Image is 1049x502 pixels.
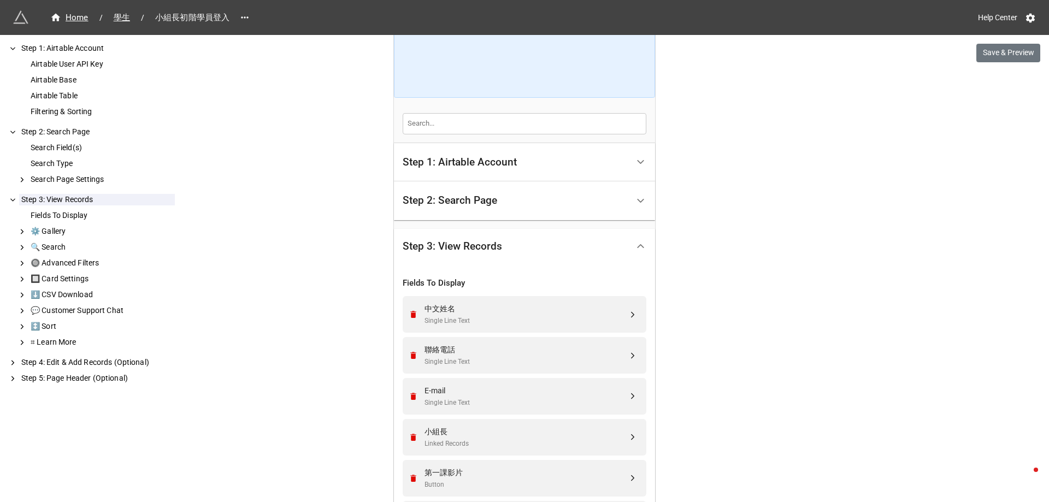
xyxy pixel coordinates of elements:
div: ⚙️ Gallery [28,226,175,237]
div: 🔘 Advanced Filters [28,257,175,269]
div: Step 1: Airtable Account [394,143,655,182]
nav: breadcrumb [44,11,236,24]
div: Fields To Display [28,210,175,221]
div: 聯絡電話 [425,344,628,356]
div: Search Type [28,158,175,169]
div: Step 3: View Records [403,241,502,252]
div: Single Line Text [425,316,628,326]
a: 學生 [107,11,137,24]
div: 小組長 [425,426,628,438]
div: 🔍 Search [28,241,175,253]
div: Step 3: View Records [19,194,175,205]
a: Home [44,11,95,24]
div: Step 2: Search Page [403,195,497,206]
li: / [141,12,144,23]
li: / [99,12,103,23]
div: Step 1: Airtable Account [403,157,517,168]
div: Home [50,11,89,24]
a: Remove [409,392,421,401]
a: Remove [409,351,421,360]
div: 🔲 Card Settings [28,273,175,285]
span: 小組長初階學員登入 [149,11,236,24]
div: Single Line Text [425,398,628,408]
a: Remove [409,474,421,483]
input: Search... [403,113,646,134]
div: Step 5: Page Header (Optional) [19,373,175,384]
div: Linked Records [425,439,628,449]
a: Remove [409,433,421,442]
div: ↕️ Sort [28,321,175,332]
div: ⌗ Learn More [28,336,175,348]
button: Save & Preview [976,44,1040,62]
a: Remove [409,310,421,319]
div: Step 4: Edit & Add Records (Optional) [19,357,175,368]
div: Filtering & Sorting [28,106,175,117]
img: miniextensions-icon.73ae0678.png [13,10,28,25]
a: Help Center [970,8,1025,27]
div: Airtable User API Key [28,58,175,70]
div: E-mail [425,385,628,397]
div: Search Field(s) [28,142,175,153]
div: Search Page Settings [28,174,175,185]
div: Step 2: Search Page [394,181,655,220]
div: Fields To Display [403,277,646,290]
div: Button [425,480,628,490]
div: Step 2: Search Page [19,126,175,138]
div: Airtable Base [28,74,175,86]
div: Airtable Table [28,90,175,102]
div: ⬇️ CSV Download [28,289,175,300]
div: Step 3: View Records [394,229,655,264]
div: 中文姓名 [425,303,628,315]
iframe: Intercom live chat [1012,465,1038,491]
div: Single Line Text [425,357,628,367]
div: 第一課影片 [425,466,628,479]
div: 💬 Customer Support Chat [28,305,175,316]
div: Step 1: Airtable Account [19,43,175,54]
